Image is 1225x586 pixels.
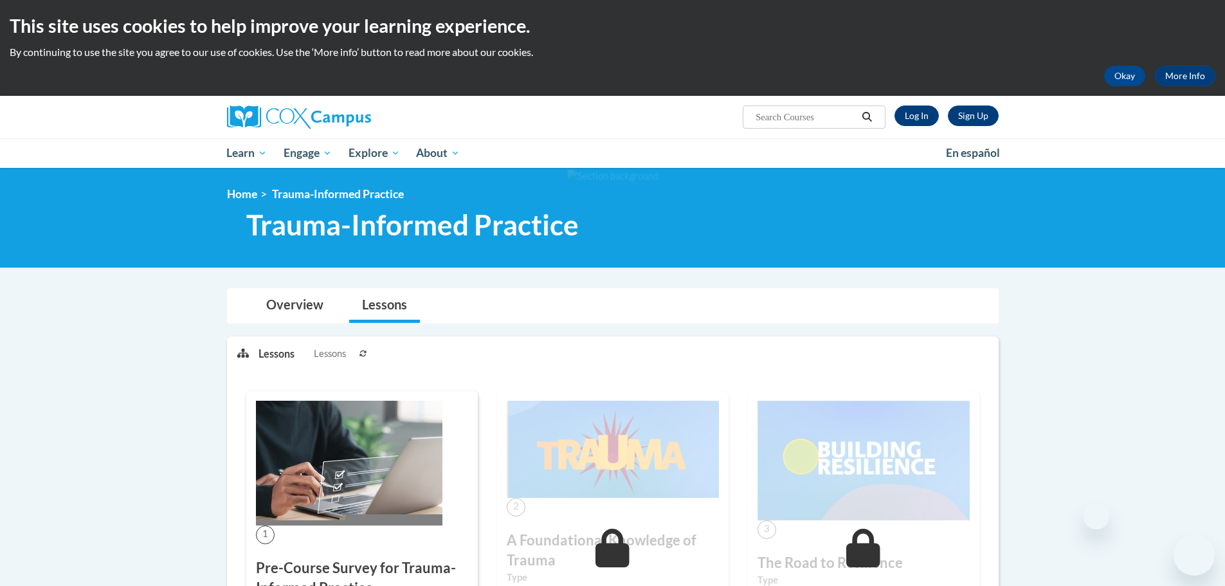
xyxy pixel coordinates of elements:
[754,109,857,125] input: Search Courses
[227,187,257,201] a: Home
[938,140,1008,167] a: En español
[408,138,468,168] a: About
[340,138,408,168] a: Explore
[1104,66,1145,86] button: Okay
[256,526,275,544] span: 1
[507,531,719,571] h3: A Foundational Knowledge of Trauma
[259,347,295,361] p: Lessons
[1084,504,1109,529] iframe: Close message
[219,138,276,168] a: Learn
[227,105,371,129] img: Cox Campus
[349,289,420,323] a: Lessons
[507,401,719,498] img: Course Image
[857,109,876,125] button: Search
[226,145,267,161] span: Learn
[507,498,525,517] span: 2
[314,347,346,361] span: Lessons
[758,401,970,520] img: Course Image
[567,169,658,183] img: Section background
[10,13,1215,39] h2: This site uses cookies to help improve your learning experience.
[1155,66,1215,86] a: More Info
[208,138,1018,168] div: Main menu
[256,401,442,526] img: Course Image
[227,105,471,129] a: Cox Campus
[275,138,340,168] a: Engage
[284,145,332,161] span: Engage
[948,105,999,126] a: Register
[272,187,404,201] span: Trauma-Informed Practice
[946,146,1000,160] span: En español
[416,145,460,161] span: About
[758,520,776,539] span: 3
[349,145,400,161] span: Explore
[246,208,579,242] span: Trauma-Informed Practice
[253,289,336,323] a: Overview
[1174,535,1215,576] iframe: Button to launch messaging window
[894,105,939,126] a: Log In
[507,571,719,585] label: Type
[758,553,970,573] h3: The Road to Resilience
[10,45,1215,59] p: By continuing to use the site you agree to our use of cookies. Use the ‘More info’ button to read...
